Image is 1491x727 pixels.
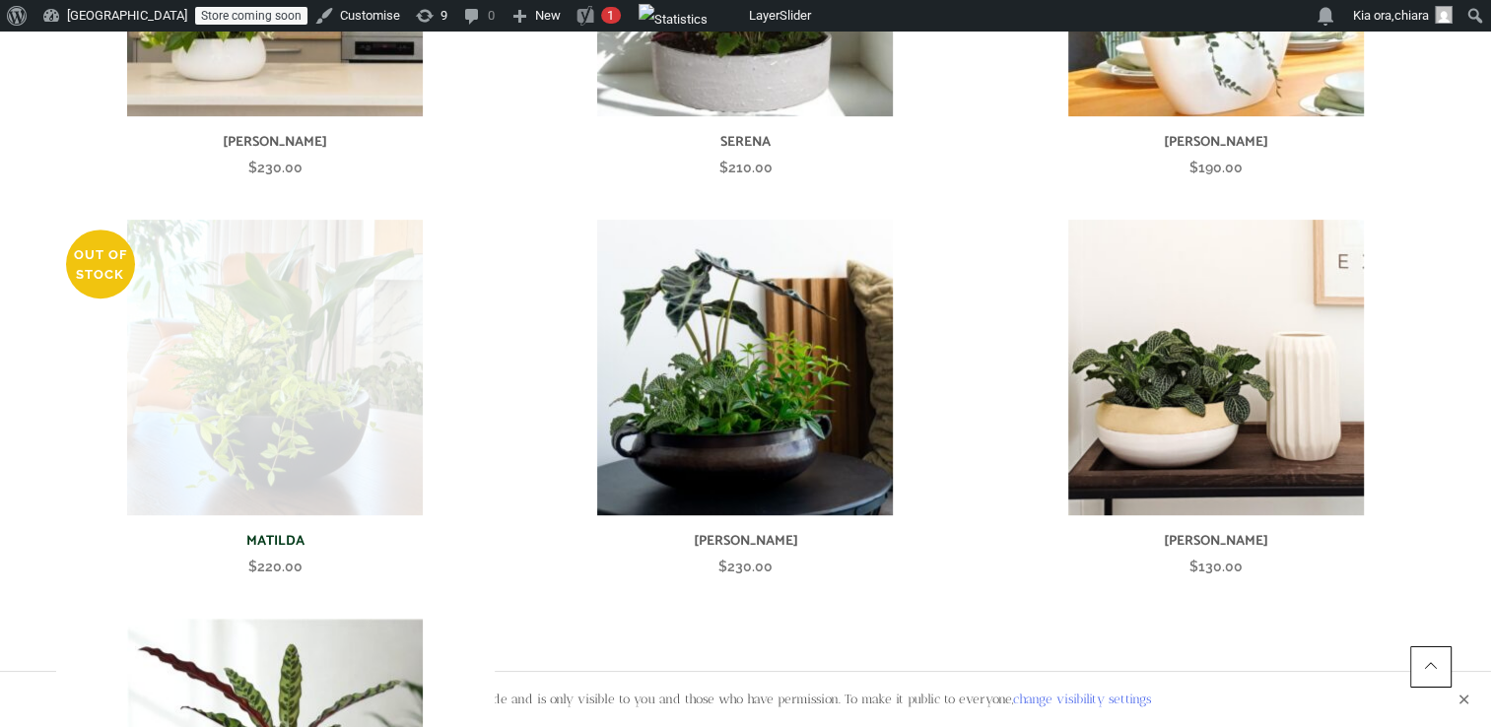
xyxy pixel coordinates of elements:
[718,160,772,175] bdi: 210.00
[718,559,727,574] span: $
[996,220,1435,515] a: IRENE
[56,530,495,554] h6: MATILDA
[597,220,893,515] img: MARTA
[195,7,307,25] a: Store coming soon
[248,559,257,574] span: $
[996,116,1435,180] a: [PERSON_NAME] $190.00
[1394,8,1429,23] span: chiara
[526,515,965,579] a: [PERSON_NAME] $230.00
[996,530,1435,554] h6: [PERSON_NAME]
[248,559,303,574] bdi: 220.00
[526,220,965,515] a: MARTA
[526,131,965,155] h6: SERENA
[1189,559,1243,574] bdi: 130.00
[607,8,614,23] span: 1
[56,515,495,579] a: MATILDA $220.00
[718,160,727,175] span: $
[639,4,708,35] img: Views over 48 hours. Click for more Jetpack Stats.
[718,559,773,574] bdi: 230.00
[248,160,303,175] bdi: 230.00
[74,247,127,282] span: Out of stock
[56,131,495,155] h6: [PERSON_NAME]
[1068,220,1364,515] img: IRENE
[56,116,495,180] a: [PERSON_NAME] $230.00
[248,160,257,175] span: $
[996,131,1435,155] h6: [PERSON_NAME]
[56,220,495,515] a: MATILDA
[1189,160,1243,175] bdi: 190.00
[996,515,1435,579] a: [PERSON_NAME] $130.00
[127,220,423,515] img: MATILDA
[526,116,965,180] a: SERENA $210.00
[526,530,965,554] h6: [PERSON_NAME]
[1189,559,1198,574] span: $
[1189,160,1198,175] span: $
